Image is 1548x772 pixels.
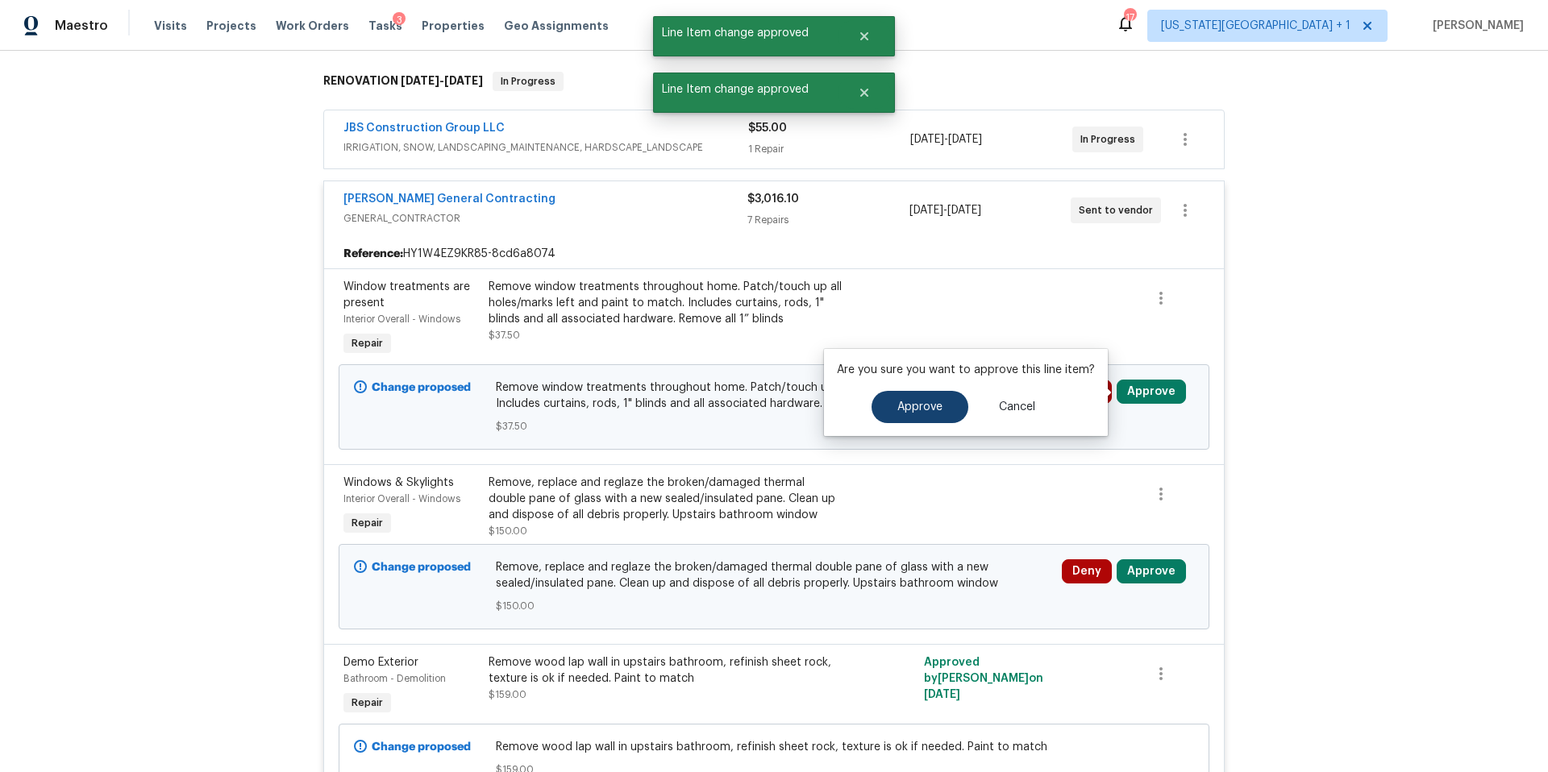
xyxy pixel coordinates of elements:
a: [PERSON_NAME] General Contracting [343,193,556,205]
span: Interior Overall - Windows [343,314,460,324]
span: Visits [154,18,187,34]
button: Cancel [973,391,1061,423]
span: [PERSON_NAME] [1426,18,1524,34]
span: Interior Overall - Windows [343,494,460,504]
b: Change proposed [372,382,471,393]
span: - [910,131,982,147]
span: Sent to vendor [1079,202,1159,218]
span: $3,016.10 [747,193,799,205]
span: Properties [422,18,485,34]
div: 7 Repairs [747,212,909,228]
span: - [909,202,981,218]
span: Cancel [999,401,1035,413]
span: - [401,75,483,86]
span: Line Item change approved [653,16,838,50]
span: Repair [345,335,389,351]
span: $37.50 [496,418,1053,434]
span: Remove wood lap wall in upstairs bathroom, refinish sheet rock, texture is ok if needed. Paint to... [496,739,1053,755]
span: $37.50 [489,330,520,340]
h6: RENOVATION [323,72,483,91]
span: Window treatments are present [343,281,470,309]
span: Repair [345,515,389,531]
span: Maestro [55,18,108,34]
b: Change proposed [372,562,471,573]
span: GENERAL_CONTRACTOR [343,210,747,226]
span: $55.00 [748,122,787,134]
span: Line Item change approved [653,73,838,106]
div: 17 [1124,10,1135,26]
div: Remove wood lap wall in upstairs bathroom, refinish sheet rock, texture is ok if needed. Paint to... [489,654,842,687]
span: Demo Exterior [343,657,418,668]
span: [DATE] [924,689,960,700]
span: [US_STATE][GEOGRAPHIC_DATA] + 1 [1161,18,1350,34]
span: [DATE] [947,205,981,216]
span: Remove, replace and reglaze the broken/damaged thermal double pane of glass with a new sealed/ins... [496,559,1053,591]
span: $159.00 [489,690,526,699]
span: Approve [897,401,943,413]
b: Reference: [343,246,403,262]
span: Repair [345,695,389,711]
span: Projects [206,18,256,34]
span: [DATE] [948,134,982,145]
span: [DATE] [909,205,943,216]
span: In Progress [494,73,562,89]
a: JBS Construction Group LLC [343,122,505,134]
span: [DATE] [444,75,483,86]
button: Close [838,77,891,109]
span: $150.00 [489,526,527,536]
span: IRRIGATION, SNOW, LANDSCAPING_MAINTENANCE, HARDSCAPE_LANDSCAPE [343,139,748,156]
div: 1 Repair [748,141,910,157]
span: Approved by [PERSON_NAME] on [924,657,1043,700]
div: Remove window treatments throughout home. Patch/touch up all holes/marks left and paint to match.... [489,279,842,327]
span: Geo Assignments [504,18,609,34]
button: Deny [1062,559,1112,583]
span: Remove window treatments throughout home. Patch/touch up all holes/marks left and paint to match.... [496,380,1053,412]
p: Are you sure you want to approve this line item? [837,362,1095,378]
div: HY1W4EZ9KR85-8cd6a8074 [324,239,1224,268]
span: In Progress [1080,131,1142,147]
b: Change proposed [372,741,471,753]
button: Close [838,20,891,52]
span: [DATE] [910,134,944,145]
div: Remove, replace and reglaze the broken/damaged thermal double pane of glass with a new sealed/ins... [489,475,842,523]
button: Approve [1117,559,1186,583]
span: Windows & Skylights [343,477,454,488]
div: 3 [393,12,406,28]
span: Bathroom - Demolition [343,674,446,683]
span: $150.00 [496,598,1053,614]
button: Approve [872,391,968,423]
button: Approve [1117,380,1186,404]
span: Work Orders [276,18,349,34]
div: RENOVATION [DATE]-[DATE]In Progress [318,56,1230,107]
span: [DATE] [401,75,439,86]
span: Tasks [368,20,402,31]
